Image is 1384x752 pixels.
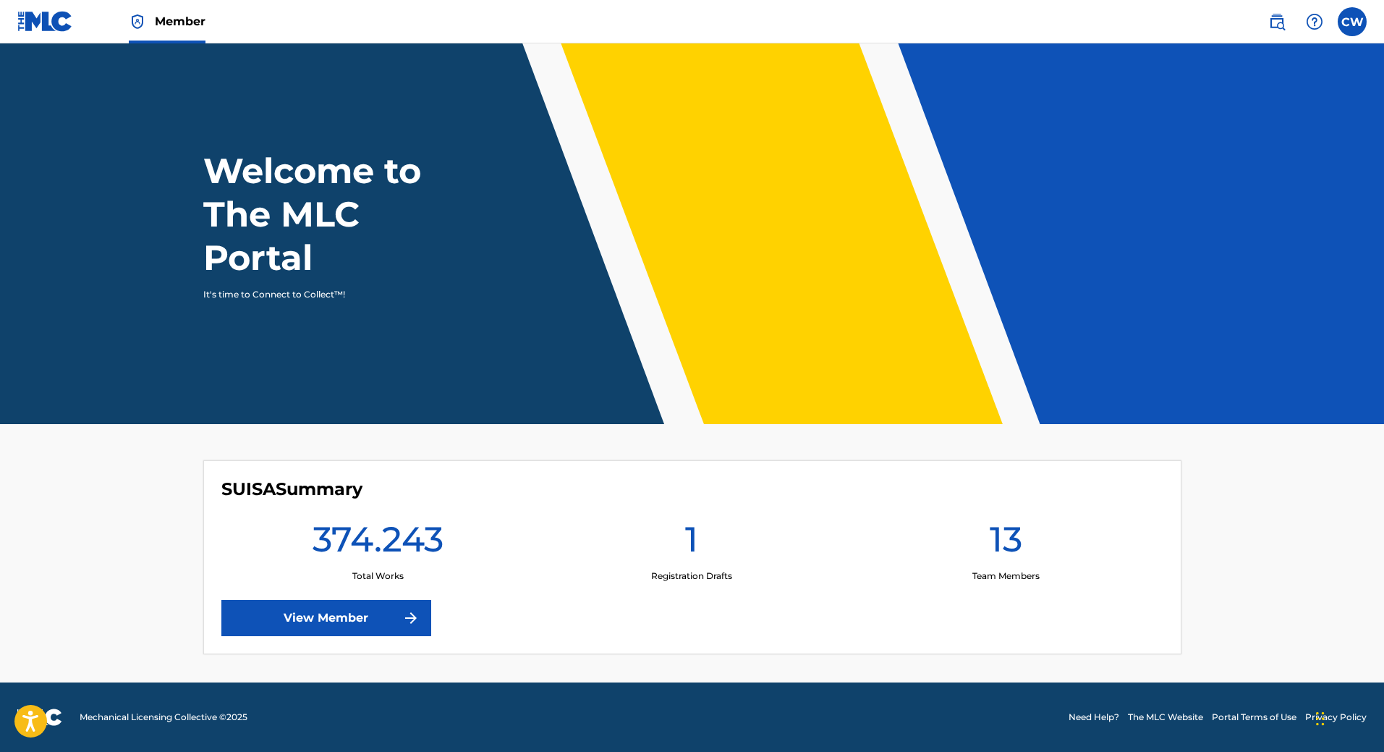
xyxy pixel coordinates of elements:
[1268,13,1286,30] img: search
[1069,711,1119,724] a: Need Help?
[1305,711,1367,724] a: Privacy Policy
[221,478,362,500] h4: SUISA
[685,517,698,570] h1: 1
[1306,13,1323,30] img: help
[1312,683,1384,752] iframe: Chat Widget
[17,11,73,32] img: MLC Logo
[155,13,205,30] span: Member
[1300,7,1329,36] div: Help
[17,709,62,726] img: logo
[221,600,431,636] a: View Member
[203,288,454,301] p: It's time to Connect to Collect™!
[972,570,1040,583] p: Team Members
[1316,697,1325,740] div: Ziehen
[352,570,404,583] p: Total Works
[1338,7,1367,36] div: User Menu
[402,609,420,627] img: f7272a7cc735f4ea7f67.svg
[1128,711,1203,724] a: The MLC Website
[129,13,146,30] img: Top Rightsholder
[80,711,247,724] span: Mechanical Licensing Collective © 2025
[203,149,474,279] h1: Welcome to The MLC Portal
[1212,711,1296,724] a: Portal Terms of Use
[313,517,443,570] h1: 374.243
[651,570,732,583] p: Registration Drafts
[990,517,1022,570] h1: 13
[1262,7,1291,36] a: Public Search
[1312,683,1384,752] div: Chat-Widget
